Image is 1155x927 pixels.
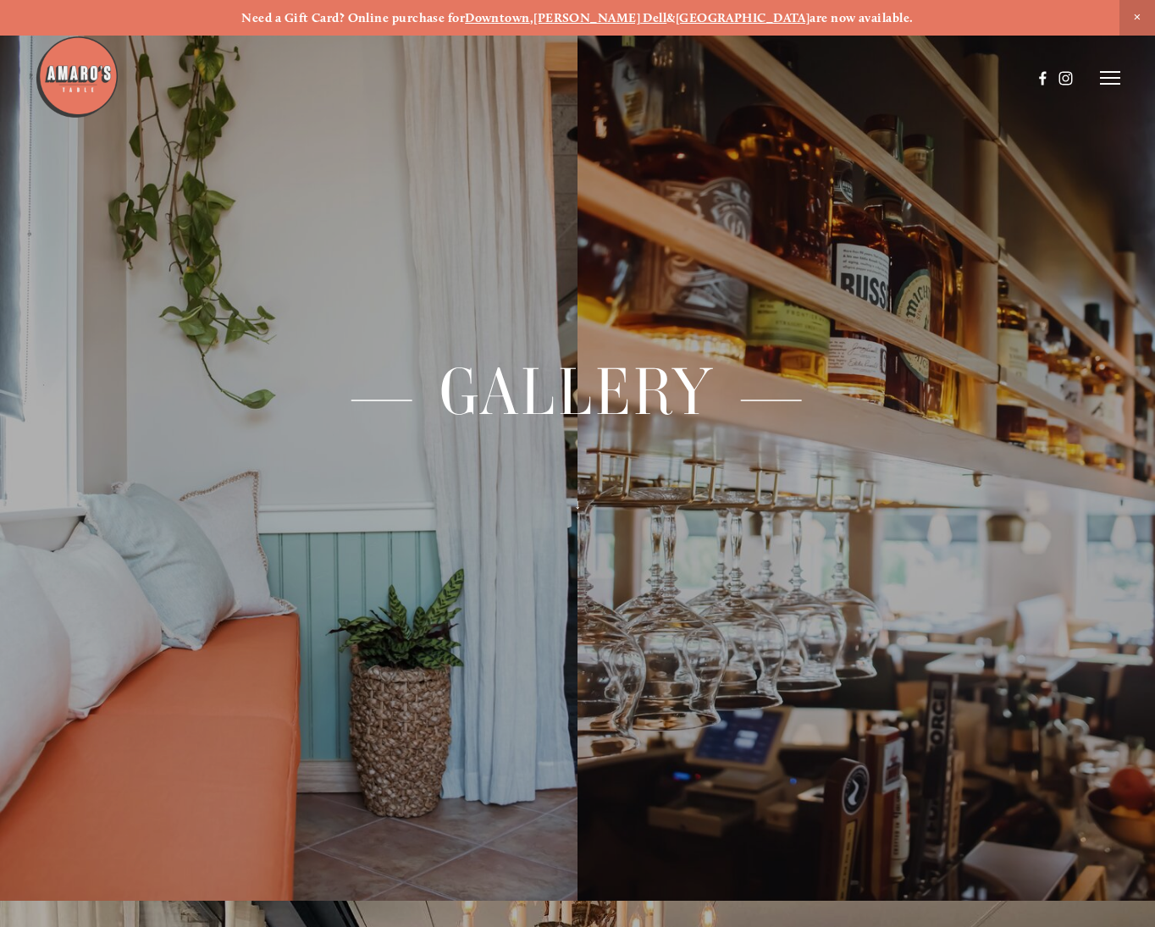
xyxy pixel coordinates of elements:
[174,496,982,514] p: ↓
[35,35,119,119] img: Amaro's Table
[465,10,530,25] a: Downtown
[810,10,913,25] strong: are now available.
[346,350,810,433] span: — Gallery —
[676,10,810,25] a: [GEOGRAPHIC_DATA]
[666,10,675,25] strong: &
[241,10,465,25] strong: Need a Gift Card? Online purchase for
[530,10,533,25] strong: ,
[533,10,666,25] a: [PERSON_NAME] Dell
